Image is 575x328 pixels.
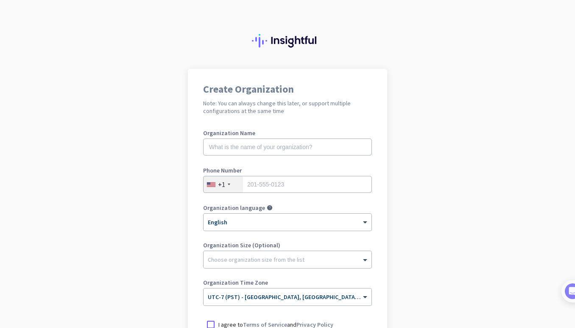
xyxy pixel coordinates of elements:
input: 201-555-0123 [203,176,372,193]
h2: Note: You can always change this later, or support multiple configurations at the same time [203,99,372,115]
label: Organization language [203,205,265,211]
label: Organization Time Zone [203,280,372,286]
label: Phone Number [203,167,372,173]
i: help [267,205,273,211]
h1: Create Organization [203,84,372,94]
input: What is the name of your organization? [203,139,372,156]
label: Organization Name [203,130,372,136]
label: Organization Size (Optional) [203,242,372,248]
div: +1 [218,180,225,189]
img: Insightful [252,34,323,48]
